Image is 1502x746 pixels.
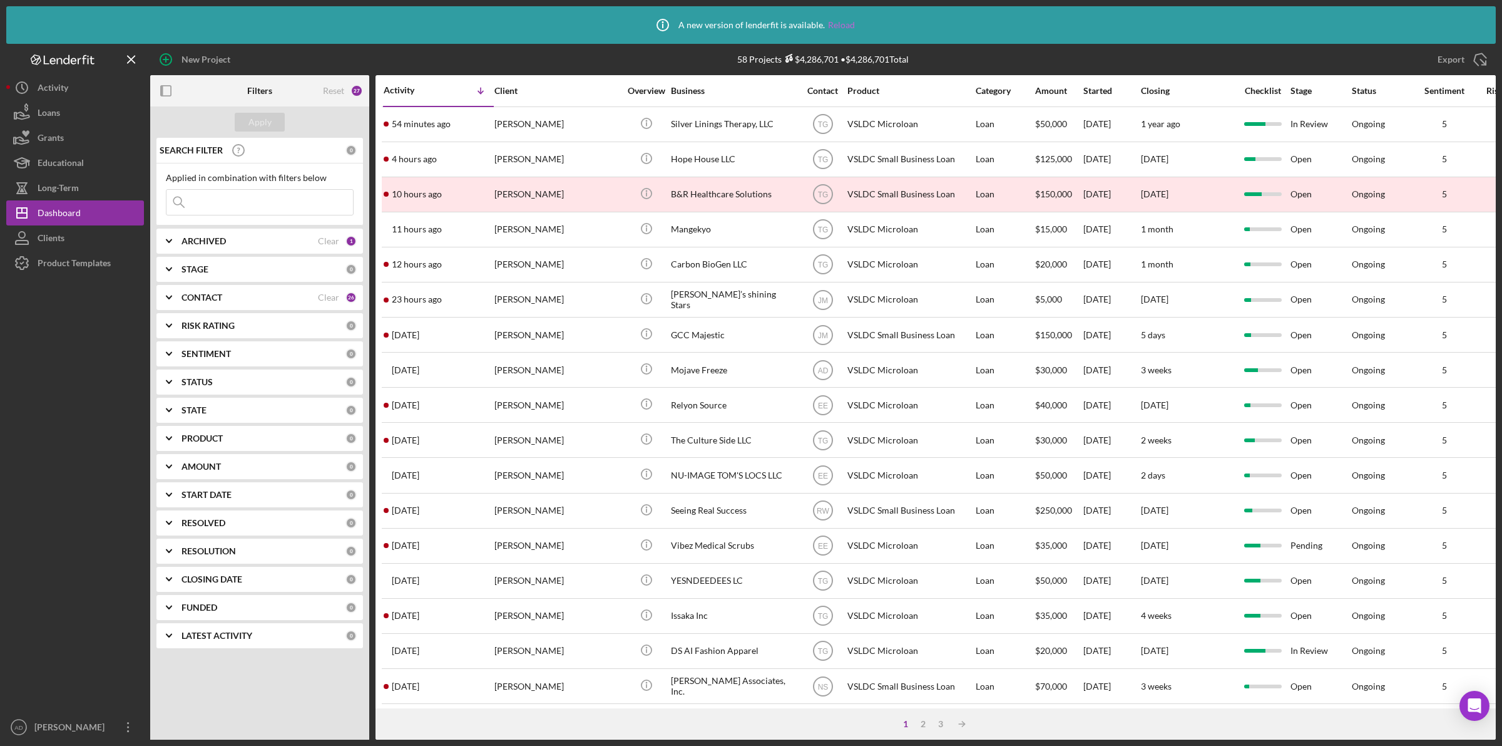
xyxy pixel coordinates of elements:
[166,173,354,183] div: Applied in combination with filters below
[181,631,252,641] b: LATEST ACTIVITY
[671,213,796,246] div: Mangekyo
[623,86,670,96] div: Overview
[1290,529,1351,562] div: Pending
[392,189,442,199] time: 2025-09-09 05:46
[392,119,451,129] time: 2025-09-09 14:49
[1035,400,1067,410] span: $40,000
[1083,423,1140,457] div: [DATE]
[847,599,973,633] div: VSLDC Microloan
[38,200,81,229] div: Dashboard
[1141,365,1172,375] time: 3 weeks
[392,224,442,234] time: 2025-09-09 04:35
[6,100,144,125] button: Loans
[1035,329,1072,340] span: $150,000
[847,458,973,492] div: VSLDC Microloan
[181,490,232,500] b: START DATE
[976,143,1034,176] div: Loan
[828,20,855,30] a: Reload
[1035,365,1067,375] span: $30,000
[976,353,1034,386] div: Loan
[6,225,144,251] a: Clients
[847,564,973,598] div: VSLDC Microloan
[345,292,357,303] div: 26
[1290,423,1351,457] div: Open
[817,647,828,656] text: TG
[1352,541,1385,551] div: Ongoing
[1141,294,1168,304] time: [DATE]
[1459,691,1489,721] div: Open Intercom Messenger
[6,251,144,276] button: Product Templates
[181,236,226,246] b: ARCHIVED
[1290,494,1351,527] div: Open
[1352,576,1385,586] div: Ongoing
[1141,470,1165,480] time: 2 days
[1236,86,1289,96] div: Checklist
[817,401,827,410] text: EE
[1141,575,1168,586] time: [DATE]
[647,9,855,41] div: A new version of lenderfit is available.
[494,248,620,281] div: [PERSON_NAME]
[1141,224,1173,234] time: 1 month
[1352,154,1385,164] div: Ongoing
[799,86,846,96] div: Contact
[817,225,828,234] text: TG
[817,261,828,269] text: TG
[6,150,144,175] button: Educational
[671,494,796,527] div: Seeing Real Success
[817,577,828,586] text: TG
[1035,540,1067,551] span: $35,000
[1290,635,1351,668] div: In Review
[1035,435,1067,445] span: $30,000
[160,145,223,155] b: SEARCH FILTER
[1413,435,1476,445] div: 5
[181,377,213,387] b: STATUS
[976,248,1034,281] div: Loan
[1352,294,1385,304] div: Ongoing
[1083,318,1140,351] div: [DATE]
[1035,575,1067,586] span: $50,000
[345,320,357,331] div: 0
[671,564,796,598] div: YESNDEEDEES LC
[1290,705,1351,738] div: Open
[976,86,1034,96] div: Category
[38,75,68,103] div: Activity
[38,175,79,204] div: Long-Term
[1413,646,1476,656] div: 5
[1413,119,1476,129] div: 5
[1438,47,1464,72] div: Export
[494,178,620,211] div: [PERSON_NAME]
[392,611,419,621] time: 2025-08-25 23:05
[847,143,973,176] div: VSLDC Small Business Loan
[38,125,64,153] div: Grants
[1413,154,1476,164] div: 5
[976,423,1034,457] div: Loan
[1352,435,1385,445] div: Ongoing
[1352,611,1385,621] div: Ongoing
[494,458,620,492] div: [PERSON_NAME]
[1352,224,1385,234] div: Ongoing
[976,494,1034,527] div: Loan
[345,630,357,641] div: 0
[392,330,419,340] time: 2025-09-08 15:06
[1413,611,1476,621] div: 5
[1083,670,1140,703] div: [DATE]
[671,423,796,457] div: The Culture Side LLC
[976,283,1034,316] div: Loan
[976,599,1034,633] div: Loan
[1290,564,1351,598] div: Open
[1141,435,1172,445] time: 2 weeks
[1035,259,1067,269] span: $20,000
[847,178,973,211] div: VSLDC Small Business Loan
[817,612,828,621] text: TG
[1141,645,1168,656] time: [DATE]
[181,293,222,303] b: CONTACT
[1083,388,1140,422] div: [DATE]
[1352,119,1385,129] div: Ongoing
[976,529,1034,562] div: Loan
[345,574,357,585] div: 0
[671,705,796,738] div: Kings & Lotus Custom [PERSON_NAME]
[976,178,1034,211] div: Loan
[1413,365,1476,375] div: 5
